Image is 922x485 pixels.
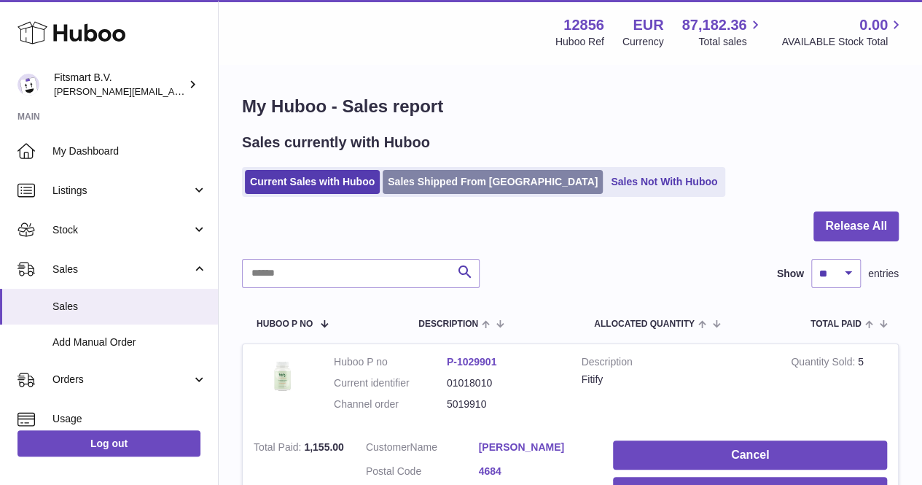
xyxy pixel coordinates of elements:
[52,335,207,349] span: Add Manual Order
[334,355,447,369] dt: Huboo P no
[418,319,478,329] span: Description
[681,15,763,49] a: 87,182.36 Total sales
[52,184,192,198] span: Listings
[606,170,722,194] a: Sales Not With Huboo
[622,35,664,49] div: Currency
[242,95,899,118] h1: My Huboo - Sales report
[698,35,763,49] span: Total sales
[791,356,858,371] strong: Quantity Sold
[54,85,292,97] span: [PERSON_NAME][EMAIL_ADDRESS][DOMAIN_NAME]
[334,376,447,390] dt: Current identifier
[257,319,313,329] span: Huboo P no
[52,300,207,314] span: Sales
[52,144,207,158] span: My Dashboard
[681,15,746,35] span: 87,182.36
[447,356,497,368] a: P-1029901
[254,441,304,457] strong: Total Paid
[859,15,888,35] span: 0.00
[52,412,207,426] span: Usage
[555,35,604,49] div: Huboo Ref
[777,267,804,281] label: Show
[366,441,410,453] span: Customer
[479,465,592,478] a: 4684
[447,397,560,411] dd: 5019910
[613,441,887,470] button: Cancel
[383,170,603,194] a: Sales Shipped From [GEOGRAPHIC_DATA]
[563,15,604,35] strong: 12856
[781,35,905,49] span: AVAILABLE Stock Total
[582,355,770,373] strong: Description
[479,441,592,454] a: [PERSON_NAME]
[17,430,200,457] a: Log out
[334,397,447,411] dt: Channel order
[582,373,770,387] div: Fitify
[17,74,39,96] img: jonathan@leaderoo.com
[242,133,430,152] h2: Sales currently with Huboo
[254,355,312,397] img: 128561739542540.png
[52,373,192,387] span: Orders
[781,15,905,49] a: 0.00 AVAILABLE Stock Total
[813,212,899,241] button: Release All
[447,376,560,390] dd: 01018010
[304,441,344,453] span: 1,155.00
[810,319,862,329] span: Total paid
[594,319,695,329] span: ALLOCATED Quantity
[868,267,899,281] span: entries
[366,441,479,458] dt: Name
[780,344,898,430] td: 5
[52,223,192,237] span: Stock
[54,71,185,98] div: Fitsmart B.V.
[633,15,663,35] strong: EUR
[245,170,380,194] a: Current Sales with Huboo
[366,465,479,482] dt: Postal Code
[52,263,192,276] span: Sales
